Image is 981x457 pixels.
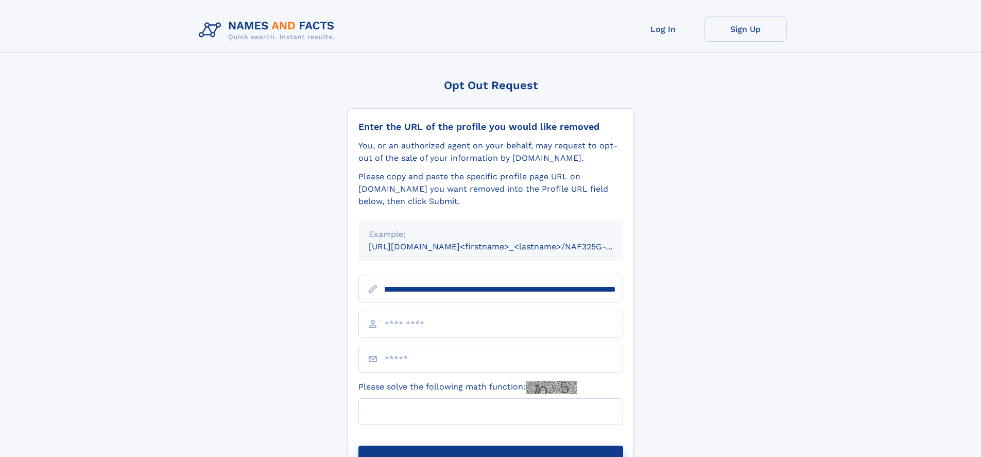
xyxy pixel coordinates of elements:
[369,242,643,251] small: [URL][DOMAIN_NAME]<firstname>_<lastname>/NAF325G-xxxxxxxx
[195,16,343,44] img: Logo Names and Facts
[704,16,787,42] a: Sign Up
[369,228,613,241] div: Example:
[348,79,634,92] div: Opt Out Request
[358,121,623,132] div: Enter the URL of the profile you would like removed
[358,171,623,208] div: Please copy and paste the specific profile page URL on [DOMAIN_NAME] you want removed into the Pr...
[358,140,623,164] div: You, or an authorized agent on your behalf, may request to opt-out of the sale of your informatio...
[358,381,577,394] label: Please solve the following math function:
[622,16,704,42] a: Log In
